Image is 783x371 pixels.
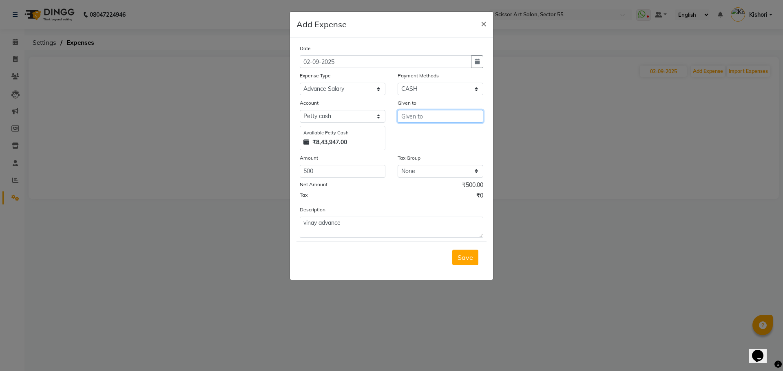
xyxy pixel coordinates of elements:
label: Amount [300,154,318,162]
button: Close [474,12,493,35]
input: Given to [398,110,483,123]
label: Tax [300,191,307,199]
label: Expense Type [300,72,331,79]
span: ₹0 [476,191,483,202]
button: Save [452,250,478,265]
span: × [481,17,487,29]
div: Available Petty Cash [303,130,382,136]
span: Save [458,253,473,261]
label: Account [300,99,319,107]
strong: ₹8,43,947.00 [312,138,347,147]
iframe: chat widget [749,338,775,363]
label: Description [300,206,325,213]
label: Date [300,45,311,52]
label: Given to [398,99,416,107]
label: Tax Group [398,154,420,162]
input: Amount [300,165,385,178]
span: ₹500.00 [462,181,483,191]
label: Net Amount [300,181,327,188]
label: Payment Methods [398,72,439,79]
h5: Add Expense [296,18,347,31]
